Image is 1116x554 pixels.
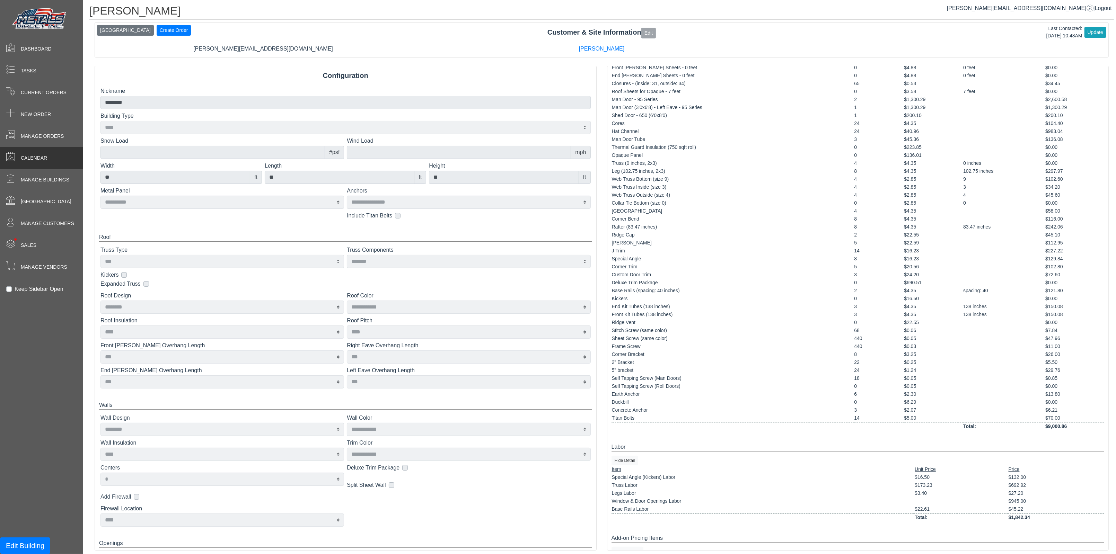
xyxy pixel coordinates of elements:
td: Sheet Screw (same color) [612,334,854,342]
button: Hide Detail [612,456,638,465]
td: 4 [854,191,904,199]
td: 0 [854,382,904,390]
label: Truss Type [100,246,344,254]
td: Base Rails (spacing: 40 inches) [612,287,854,295]
td: 3 [854,271,904,279]
td: Corner Bend [612,215,854,223]
td: $2,600.58 [1045,96,1104,104]
td: $0.00 [1045,88,1104,96]
td: $4.88 [904,64,963,72]
td: Custom Door Trim [612,271,854,279]
label: Centers [100,464,344,472]
td: 138 inches [963,303,1045,311]
td: 68 [854,327,904,334]
td: Deluxe Trim Package [612,279,854,287]
td: $4.35 [904,311,963,319]
td: $4.88 [904,72,963,80]
td: Man Door - 95 Series [612,96,854,104]
td: Man Door (3'0x6'8) - Left Eave - 95 Series [612,104,854,111]
label: Roof Color [347,292,590,300]
td: Ridge Cap [612,231,854,239]
td: Front Kit Tubes (138 inches) [612,311,854,319]
td: 22 [854,358,904,366]
td: Truss Labor [612,481,915,489]
td: 0 feet [963,64,1045,72]
td: $3.40 [914,489,1008,497]
span: Manage Vendors [21,263,67,271]
span: Manage Orders [21,133,64,140]
td: Leg (102.75 inches, 2x3) [612,167,854,175]
h1: [PERSON_NAME] [89,4,1114,20]
td: 4 [854,159,904,167]
td: $27.20 [1008,489,1104,497]
td: $692.92 [1008,481,1104,489]
td: 8 [854,167,904,175]
td: $22.55 [904,319,963,327]
td: $45.36 [904,135,963,143]
td: $40.96 [904,127,963,135]
a: [PERSON_NAME] [579,46,625,52]
td: 5 [854,263,904,271]
td: $2.30 [904,390,963,398]
label: Width [100,162,262,170]
td: 8 [854,255,904,263]
td: Special Angle (Kickers) Labor [612,473,915,481]
div: [PERSON_NAME][EMAIL_ADDRESS][DOMAIN_NAME] [94,45,432,53]
label: Kickers [100,271,118,279]
td: $0.00 [1045,319,1104,327]
td: 3 [854,311,904,319]
td: $4.35 [904,223,963,231]
td: spacing: 40 [963,287,1045,295]
span: Calendar [21,154,47,162]
td: $34.45 [1045,80,1104,88]
div: Configuration [95,70,596,81]
span: • [7,228,24,251]
td: J Trim [612,247,854,255]
td: $0.00 [1045,199,1104,207]
td: $102.60 [1045,175,1104,183]
td: End [PERSON_NAME] Sheets - 0 feet [612,72,854,80]
td: 3 [963,183,1045,191]
td: $6.29 [904,398,963,406]
img: Metals Direct Inc Logo [10,6,69,32]
label: Front [PERSON_NAME] Overhang Length [100,341,344,350]
td: $150.08 [1045,311,1104,319]
span: Manage Customers [21,220,74,227]
td: $121.80 [1045,287,1104,295]
td: 2 [854,96,904,104]
a: [PERSON_NAME][EMAIL_ADDRESS][DOMAIN_NAME] [947,5,1093,11]
div: ft [579,171,591,184]
div: mph [571,146,590,159]
td: $690.51 [904,279,963,287]
td: Price [1008,465,1104,473]
td: $0.53 [904,80,963,88]
td: Titan Bolts [612,414,854,422]
div: Roof [99,233,592,242]
td: $132.00 [1008,473,1104,481]
td: $150.08 [1045,303,1104,311]
td: Special Angle [612,255,854,263]
label: Height [429,162,590,170]
label: Right Eave Overhang Length [347,341,590,350]
td: $2.85 [904,199,963,207]
label: Roof Design [100,292,344,300]
label: Snow Load [100,137,344,145]
td: 6 [854,390,904,398]
td: $0.85 [1045,374,1104,382]
td: Item [612,465,915,473]
td: $136.01 [904,151,963,159]
td: $4.35 [904,167,963,175]
div: Add-on Pricing Items [612,534,1105,543]
td: 7 feet [963,88,1045,96]
td: [PERSON_NAME] [612,239,854,247]
td: 0 [854,64,904,72]
button: [GEOGRAPHIC_DATA] [97,25,154,36]
span: Sales [21,242,36,249]
td: Kickers [612,295,854,303]
span: Dashboard [21,45,52,53]
td: $70.00 [1045,414,1104,422]
td: $5.50 [1045,358,1104,366]
td: $0.00 [1045,64,1104,72]
td: $4.35 [904,207,963,215]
